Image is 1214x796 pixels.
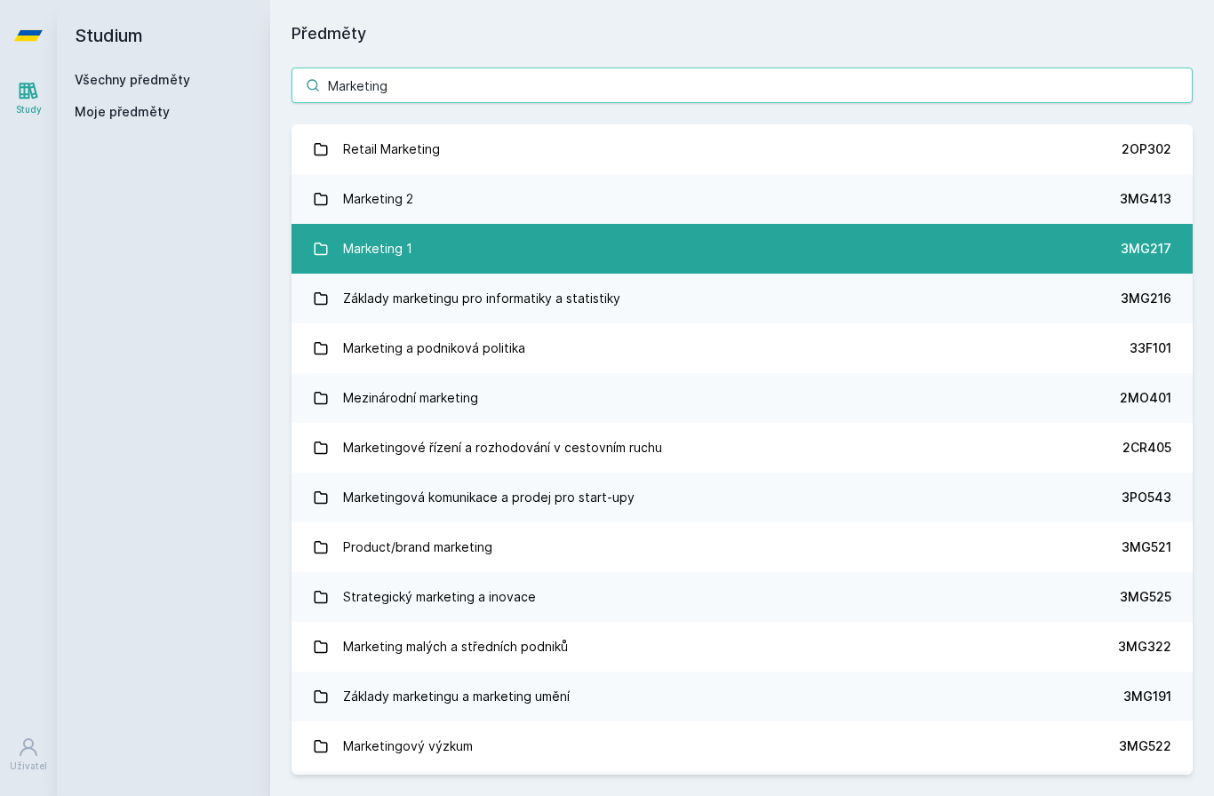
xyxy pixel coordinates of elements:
[292,124,1193,174] a: Retail Marketing 2OP302
[1122,140,1171,158] div: 2OP302
[292,68,1193,103] input: Název nebo ident předmětu…
[343,181,413,217] div: Marketing 2
[343,529,492,565] div: Product/brand marketing
[343,679,570,714] div: Základy marketingu a marketing umění
[1122,538,1171,556] div: 3MG521
[292,274,1193,323] a: Základy marketingu pro informatiky a statistiky 3MG216
[4,728,53,782] a: Uživatel
[292,323,1193,373] a: Marketing a podniková politika 33F101
[343,480,635,515] div: Marketingová komunikace a prodej pro start-upy
[343,231,412,267] div: Marketing 1
[1130,339,1171,357] div: 33F101
[16,103,42,116] div: Study
[343,330,525,366] div: Marketing a podniková politika
[292,473,1193,522] a: Marketingová komunikace a prodej pro start-upy 3PO543
[292,21,1193,46] h1: Předměty
[1121,290,1171,307] div: 3MG216
[75,72,190,87] a: Všechny předměty
[343,131,440,167] div: Retail Marketing
[343,281,620,316] div: Základy marketingu pro informatiky a statistiky
[75,103,170,121] span: Moje předměty
[343,629,568,665] div: Marketing malých a středních podniků
[1123,688,1171,705] div: 3MG191
[1121,240,1171,258] div: 3MG217
[292,522,1193,572] a: Product/brand marketing 3MG521
[1118,638,1171,656] div: 3MG322
[292,572,1193,622] a: Strategický marketing a inovace 3MG525
[343,380,478,416] div: Mezinárodní marketing
[4,71,53,125] a: Study
[1122,489,1171,506] div: 3PO543
[1122,439,1171,457] div: 2CR405
[1120,588,1171,606] div: 3MG525
[292,672,1193,721] a: Základy marketingu a marketing umění 3MG191
[292,423,1193,473] a: Marketingové řízení a rozhodování v cestovním ruchu 2CR405
[10,760,47,773] div: Uživatel
[343,728,473,764] div: Marketingový výzkum
[292,174,1193,224] a: Marketing 2 3MG413
[292,224,1193,274] a: Marketing 1 3MG217
[1119,737,1171,755] div: 3MG522
[1120,389,1171,407] div: 2MO401
[343,430,662,466] div: Marketingové řízení a rozhodování v cestovním ruchu
[1120,190,1171,208] div: 3MG413
[343,579,536,615] div: Strategický marketing a inovace
[292,373,1193,423] a: Mezinárodní marketing 2MO401
[292,721,1193,771] a: Marketingový výzkum 3MG522
[292,622,1193,672] a: Marketing malých a středních podniků 3MG322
